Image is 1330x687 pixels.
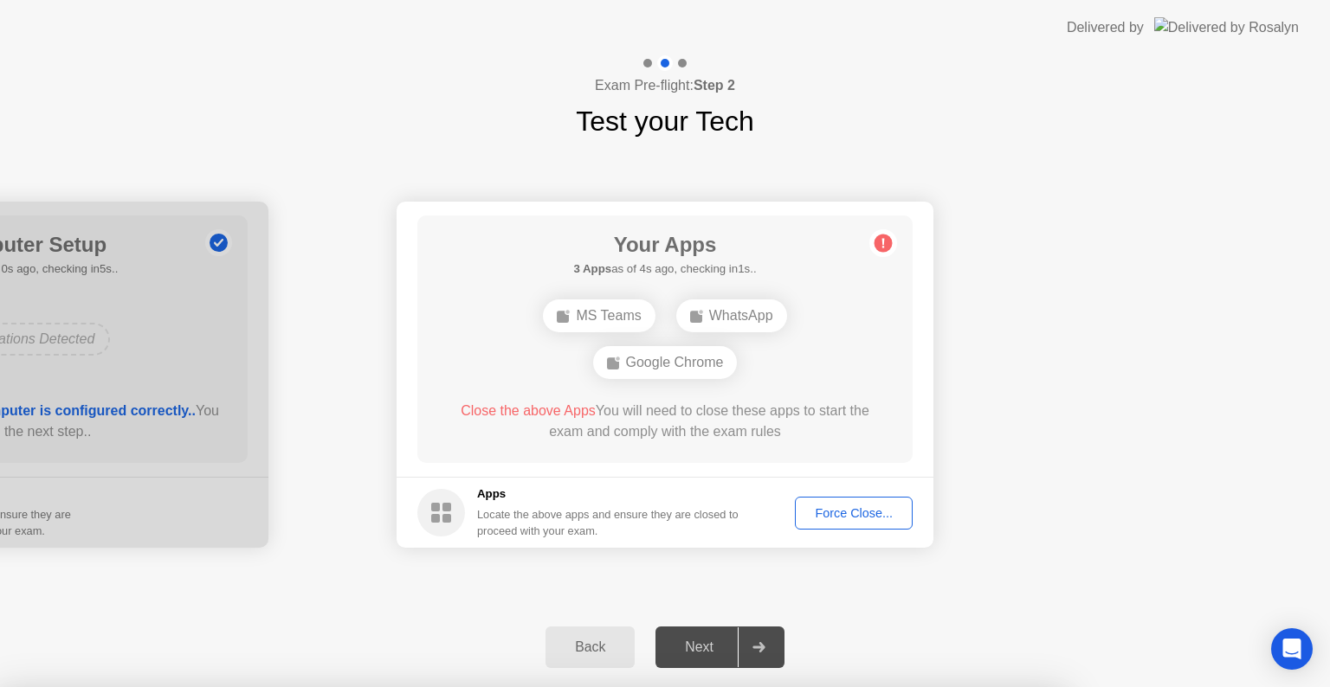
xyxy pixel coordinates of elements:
[573,260,756,278] h5: as of 4s ago, checking in1s..
[694,78,735,93] b: Step 2
[676,299,787,332] div: WhatsApp
[1154,17,1299,37] img: Delivered by Rosalyn
[595,75,735,96] h4: Exam Pre-flight:
[551,639,629,655] div: Back
[1067,17,1144,38] div: Delivered by
[573,262,611,275] b: 3 Apps
[661,639,738,655] div: Next
[461,403,596,418] span: Close the above Apps
[573,229,756,260] h1: Your Apps
[442,401,888,442] div: You will need to close these apps to start the exam and comply with the exam rules
[593,346,738,379] div: Google Chrome
[1271,628,1313,670] div: Open Intercom Messenger
[801,506,907,520] div: Force Close...
[576,100,754,142] h1: Test your Tech
[543,299,655,332] div: MS Teams
[477,485,739,503] h5: Apps
[477,506,739,539] div: Locate the above apps and ensure they are closed to proceed with your exam.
